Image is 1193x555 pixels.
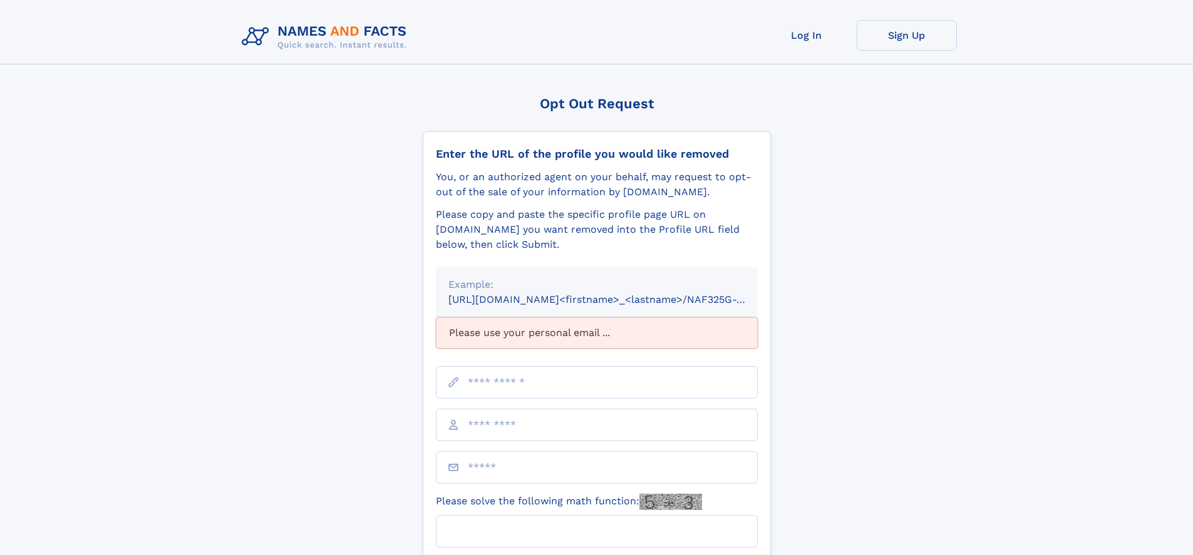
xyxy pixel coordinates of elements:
div: Please copy and paste the specific profile page URL on [DOMAIN_NAME] you want removed into the Pr... [436,207,758,252]
div: Opt Out Request [423,96,771,111]
a: Log In [757,20,857,51]
div: Example: [448,277,745,292]
img: Logo Names and Facts [237,20,417,54]
div: You, or an authorized agent on your behalf, may request to opt-out of the sale of your informatio... [436,170,758,200]
div: Please use your personal email ... [436,317,758,349]
a: Sign Up [857,20,957,51]
label: Please solve the following math function: [436,494,702,510]
small: [URL][DOMAIN_NAME]<firstname>_<lastname>/NAF325G-xxxxxxxx [448,293,782,305]
div: Enter the URL of the profile you would like removed [436,147,758,161]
